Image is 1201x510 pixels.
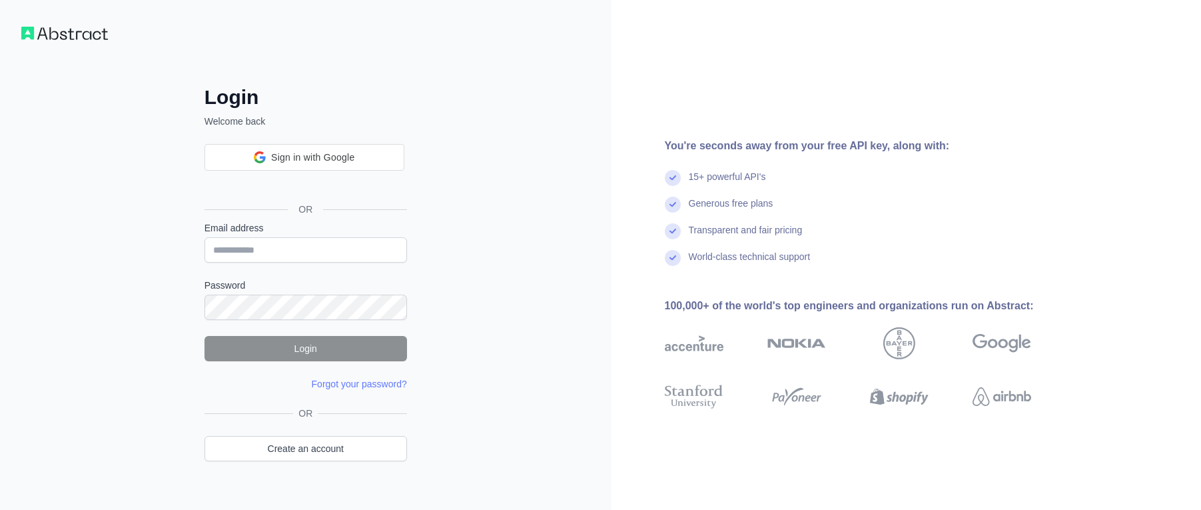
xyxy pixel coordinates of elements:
img: stanford university [665,382,723,411]
img: accenture [665,327,723,359]
label: Password [204,279,407,292]
div: Transparent and fair pricing [689,223,803,250]
img: check mark [665,250,681,266]
img: google [973,327,1031,359]
img: nokia [767,327,826,359]
div: Generous free plans [689,197,773,223]
img: check mark [665,170,681,186]
span: OR [288,203,323,216]
button: Login [204,336,407,361]
img: check mark [665,223,681,239]
span: Sign in with Google [271,151,354,165]
h2: Login [204,85,407,109]
span: OR [293,407,318,420]
iframe: Sign in with Google Button [198,169,411,199]
label: Email address [204,221,407,235]
p: Welcome back [204,115,407,128]
img: Workflow [21,27,108,40]
div: 15+ powerful API's [689,170,766,197]
div: You're seconds away from your free API key, along with: [665,138,1074,154]
a: Forgot your password? [312,379,407,389]
img: bayer [883,327,915,359]
div: World-class technical support [689,250,811,277]
div: Sign in with Google [204,144,404,171]
img: shopify [870,382,929,411]
img: check mark [665,197,681,213]
img: airbnb [973,382,1031,411]
a: Create an account [204,436,407,461]
img: payoneer [767,382,826,411]
div: 100,000+ of the world's top engineers and organizations run on Abstract: [665,298,1074,314]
